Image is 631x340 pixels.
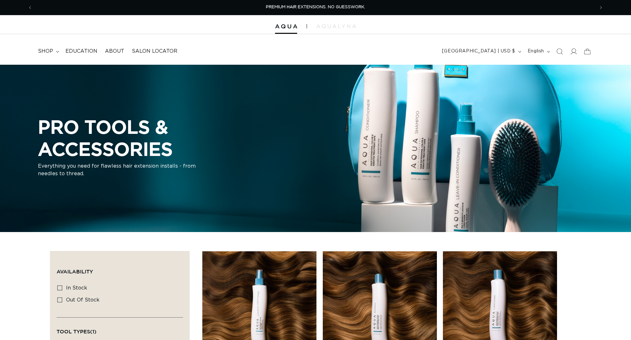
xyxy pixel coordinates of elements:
[101,44,128,58] a: About
[553,45,567,58] summary: Search
[66,297,100,302] span: Out of stock
[266,5,365,9] span: PREMIUM HAIR EXTENSIONS. NO GUESSWORK.
[90,329,96,334] span: (1)
[275,24,297,29] img: Aqua Hair Extensions
[132,48,177,55] span: Salon Locator
[438,45,524,57] button: [GEOGRAPHIC_DATA] | USD $
[528,48,544,55] span: English
[128,44,181,58] a: Salon Locator
[57,258,183,280] summary: Availability (0 selected)
[442,48,515,55] span: [GEOGRAPHIC_DATA] | USD $
[594,2,608,14] button: Next announcement
[62,44,101,58] a: Education
[34,44,62,58] summary: shop
[38,116,278,160] h2: PRO TOOLS & ACCESSORIES
[23,2,37,14] button: Previous announcement
[57,269,93,274] span: Availability
[316,24,356,28] img: aqualyna.com
[66,285,87,290] span: In stock
[524,45,553,57] button: English
[57,329,96,334] span: Tool Types
[38,163,196,178] p: Everything you need for flawless hair extension installs - from needles to thread.
[105,48,124,55] span: About
[38,48,53,55] span: shop
[65,48,97,55] span: Education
